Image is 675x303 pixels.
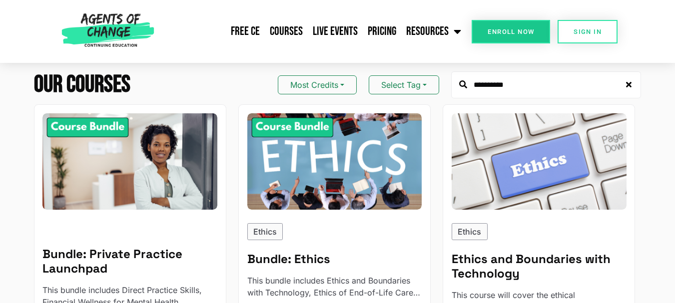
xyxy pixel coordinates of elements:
a: Courses [265,19,308,44]
a: Free CE [226,19,265,44]
button: Most Credits [278,75,357,94]
h2: Our Courses [34,73,130,97]
a: Live Events [308,19,363,44]
a: Pricing [363,19,401,44]
button: Select Tag [369,75,439,94]
p: Ethics [253,226,277,238]
span: Enroll Now [488,28,534,35]
p: This bundle includes Ethics and Boundaries with Technology, Ethics of End-of-Life Care, Ethical C... [247,275,422,299]
nav: Menu [158,19,467,44]
img: Ethics and Boundaries with Technology (1 Ethics CE Credit) [452,113,627,210]
h5: Bundle: Ethics [247,252,422,267]
h5: Bundle: Private Practice Launchpad [42,247,217,276]
a: Enroll Now [472,20,550,43]
h5: Ethics and Boundaries with Technology [452,252,627,281]
img: Ethics - 8 Credit CE Bundle [247,113,422,210]
p: Ethics [458,226,481,238]
a: SIGN IN [558,20,618,43]
img: Private Practice Launchpad - 8 Credit CE Bundle [42,113,217,210]
span: SIGN IN [574,28,602,35]
a: Resources [401,19,466,44]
